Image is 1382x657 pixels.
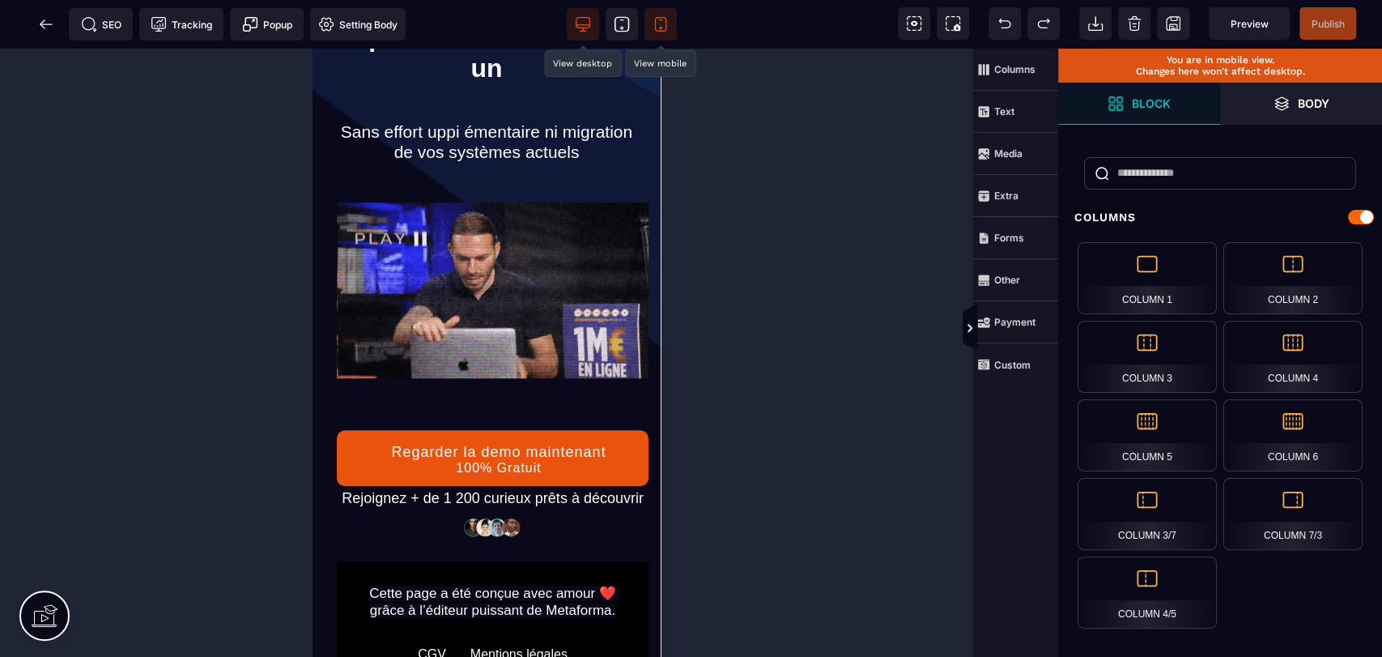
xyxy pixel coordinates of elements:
span: Rejoignez + de 1 200 curieux prêts à découvrir [29,442,331,458]
span: Tracking [151,16,212,32]
button: Regarder la demo maintenant100% Gratuit [24,382,336,437]
div: Column 3/7 [1078,478,1217,550]
strong: Custom [994,359,1031,371]
default: Politique de confidentialité [105,631,256,647]
strong: Other [994,274,1020,286]
strong: Payment [994,316,1035,328]
span: Clear [1118,7,1150,40]
div: Column 2 [1223,242,1363,314]
div: Column 4 [1223,321,1363,393]
span: Tracking code [139,8,223,41]
span: Open Blocks [1058,83,1220,125]
span: Custom Block [973,343,1058,386]
div: Column 1 [1078,242,1217,314]
div: Column 3 [1078,321,1217,393]
span: Favicon [310,8,406,41]
strong: Extra [994,190,1018,202]
span: Screenshot [937,7,969,40]
span: Forms [973,217,1058,259]
span: Create Alert Modal [230,8,304,41]
div: Column 4/5 [1078,557,1217,629]
span: Setting Body [318,16,398,32]
div: Column 6 [1223,399,1363,471]
p: Changes here won't affect desktop. [1066,66,1374,77]
strong: Block [1132,97,1171,109]
span: Undo [989,7,1021,40]
span: View mobile [644,8,677,41]
span: Preview [1231,18,1269,30]
strong: Media [994,147,1023,160]
span: Text [973,91,1058,133]
span: Save [1299,7,1356,40]
span: Back [30,8,62,41]
strong: Text [994,105,1014,117]
strong: Forms [994,232,1024,244]
default: CGV [105,599,134,615]
span: Other [973,259,1058,301]
span: Payment [973,301,1058,343]
img: 870272f3f49d78ece2028b55c1bac003_1a86d00ba3cf512791b52cd22d41398a_VSL_-_MetaForma_Draft_06-low.gif [24,154,336,330]
span: Open Import Webpage [1079,7,1112,40]
span: Preview [1209,7,1290,40]
span: Cette page a été conçue avec amour ❤️ grâce à l’éditeur puissant de Metaforma. [57,537,307,569]
span: Extra [973,175,1058,217]
span: Seo meta data [69,8,133,41]
span: Open Layers [1220,83,1382,125]
strong: Columns [994,63,1035,75]
span: View desktop [567,8,599,41]
span: Columns [973,49,1058,91]
div: Columns [1058,203,1382,233]
span: View tablet [606,8,638,41]
span: Toggle Views [1058,305,1074,353]
strong: Body [1298,97,1329,109]
text: Sans effort uppi émentaire ni migration de vos systèmes actuels [24,69,324,117]
div: Column 7/3 [1223,478,1363,550]
span: View components [898,7,930,40]
span: Save [1157,7,1189,40]
span: SEO [81,16,121,32]
span: Popup [242,16,292,32]
span: Redo [1027,7,1060,40]
img: bf0f9c909ba096a1d8105378574dd20c_32586e8465b4242308ef789b458fc82f_community-people.png [149,463,211,488]
p: You are in mobile view. [1066,54,1374,66]
span: Media [973,133,1058,175]
span: Publish [1312,18,1345,30]
default: Mentions légales [158,599,255,615]
div: Column 5 [1078,399,1217,471]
